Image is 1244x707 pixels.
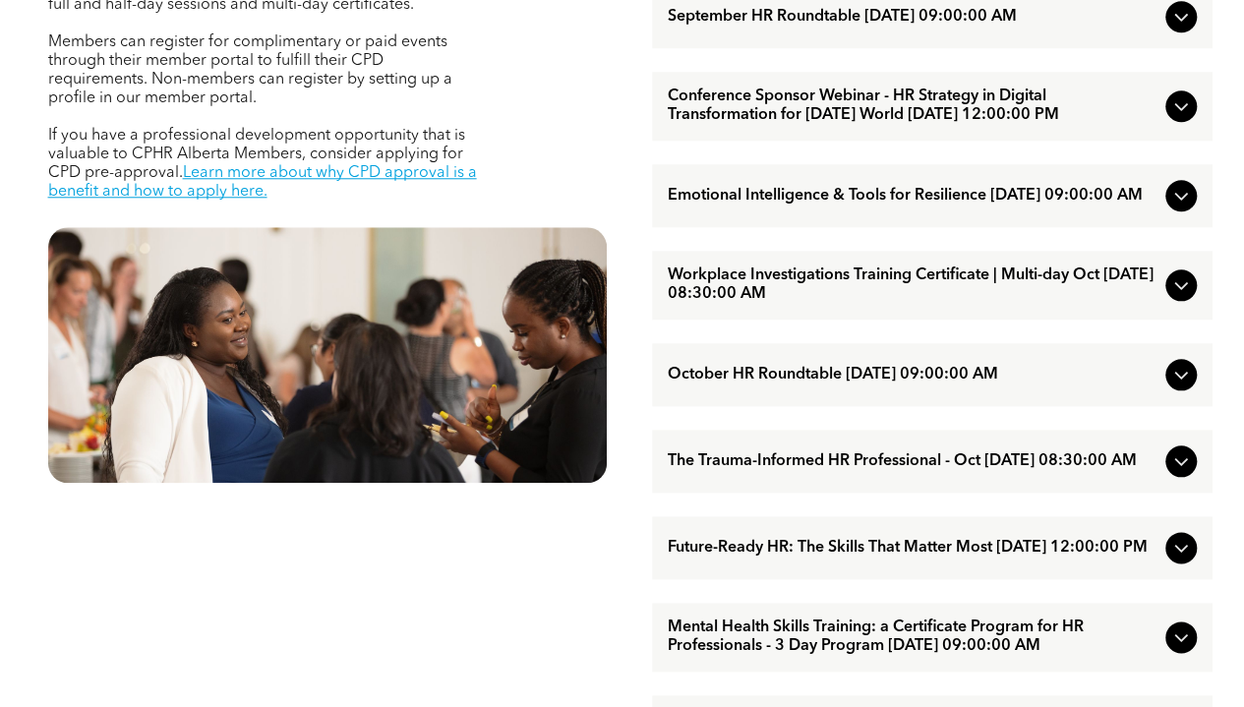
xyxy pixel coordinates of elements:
[668,452,1157,471] span: The Trauma-Informed HR Professional - Oct [DATE] 08:30:00 AM
[668,266,1157,304] span: Workplace Investigations Training Certificate | Multi-day Oct [DATE] 08:30:00 AM
[48,165,477,200] a: Learn more about why CPD approval is a benefit and how to apply here.
[668,366,1157,384] span: October HR Roundtable [DATE] 09:00:00 AM
[668,187,1157,206] span: Emotional Intelligence & Tools for Resilience [DATE] 09:00:00 AM
[668,619,1157,656] span: Mental Health Skills Training: a Certificate Program for HR Professionals - 3 Day Program [DATE] ...
[48,34,452,106] span: Members can register for complimentary or paid events through their member portal to fulfill thei...
[668,88,1157,125] span: Conference Sponsor Webinar - HR Strategy in Digital Transformation for [DATE] World [DATE] 12:00:...
[48,128,465,181] span: If you have a professional development opportunity that is valuable to CPHR Alberta Members, cons...
[668,539,1157,558] span: Future-Ready HR: The Skills That Matter Most [DATE] 12:00:00 PM
[668,8,1157,27] span: September HR Roundtable [DATE] 09:00:00 AM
